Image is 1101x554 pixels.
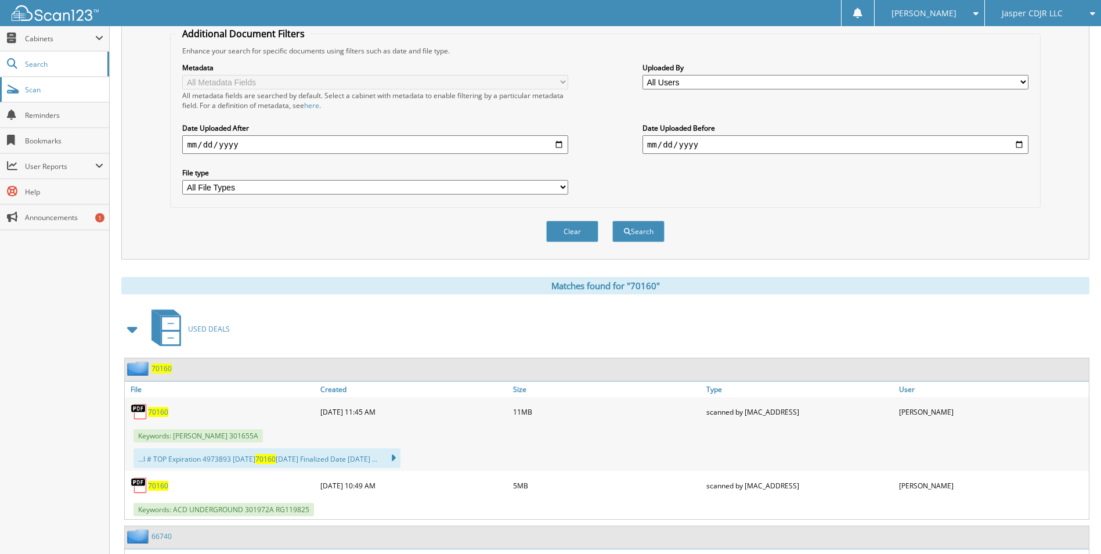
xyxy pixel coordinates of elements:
[95,213,104,222] div: 1
[896,474,1089,497] div: [PERSON_NAME]
[317,474,510,497] div: [DATE] 10:49 AM
[612,221,665,242] button: Search
[182,168,568,178] label: File type
[182,91,568,110] div: All metadata fields are searched by default. Select a cabinet with metadata to enable filtering b...
[133,429,263,443] span: Keywords: [PERSON_NAME] 301655A
[25,187,103,197] span: Help
[896,400,1089,423] div: [PERSON_NAME]
[1002,10,1063,17] span: Jasper CDJR LLC
[255,454,276,464] span: 70160
[510,400,703,423] div: 11MB
[304,100,319,110] a: here
[25,213,103,222] span: Announcements
[176,27,311,40] legend: Additional Document Filters
[145,306,230,352] a: USED DEALS
[703,474,896,497] div: scanned by [MAC_ADDRESS]
[25,85,103,95] span: Scan
[317,382,510,397] a: Created
[133,448,400,468] div: ...l # TOP Expiration 4973893 [DATE] [DATE] Finalized Date [DATE] ...
[182,135,568,154] input: start
[151,364,172,373] a: 70160
[127,361,151,376] img: folder2.png
[182,123,568,133] label: Date Uploaded After
[12,5,99,21] img: scan123-logo-white.svg
[131,477,148,494] img: PDF.png
[25,110,103,120] span: Reminders
[133,503,314,516] span: Keywords: ACD UNDERGROUND 301972A RG119825
[131,403,148,420] img: PDF.png
[125,382,317,397] a: File
[642,63,1028,73] label: Uploaded By
[317,400,510,423] div: [DATE] 11:45 AM
[176,46,1034,56] div: Enhance your search for specific documents using filters such as date and file type.
[896,382,1089,397] a: User
[182,63,568,73] label: Metadata
[642,123,1028,133] label: Date Uploaded Before
[127,529,151,544] img: folder2.png
[891,10,956,17] span: [PERSON_NAME]
[25,59,102,69] span: Search
[25,161,95,171] span: User Reports
[703,400,896,423] div: scanned by [MAC_ADDRESS]
[148,481,168,491] a: 70160
[25,34,95,44] span: Cabinets
[188,324,230,334] span: USED DEALS
[546,221,598,242] button: Clear
[25,136,103,146] span: Bookmarks
[642,135,1028,154] input: end
[510,474,703,497] div: 5MB
[703,382,896,397] a: Type
[148,407,168,417] a: 70160
[151,531,172,541] a: 66740
[121,277,1089,294] div: Matches found for "70160"
[510,382,703,397] a: Size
